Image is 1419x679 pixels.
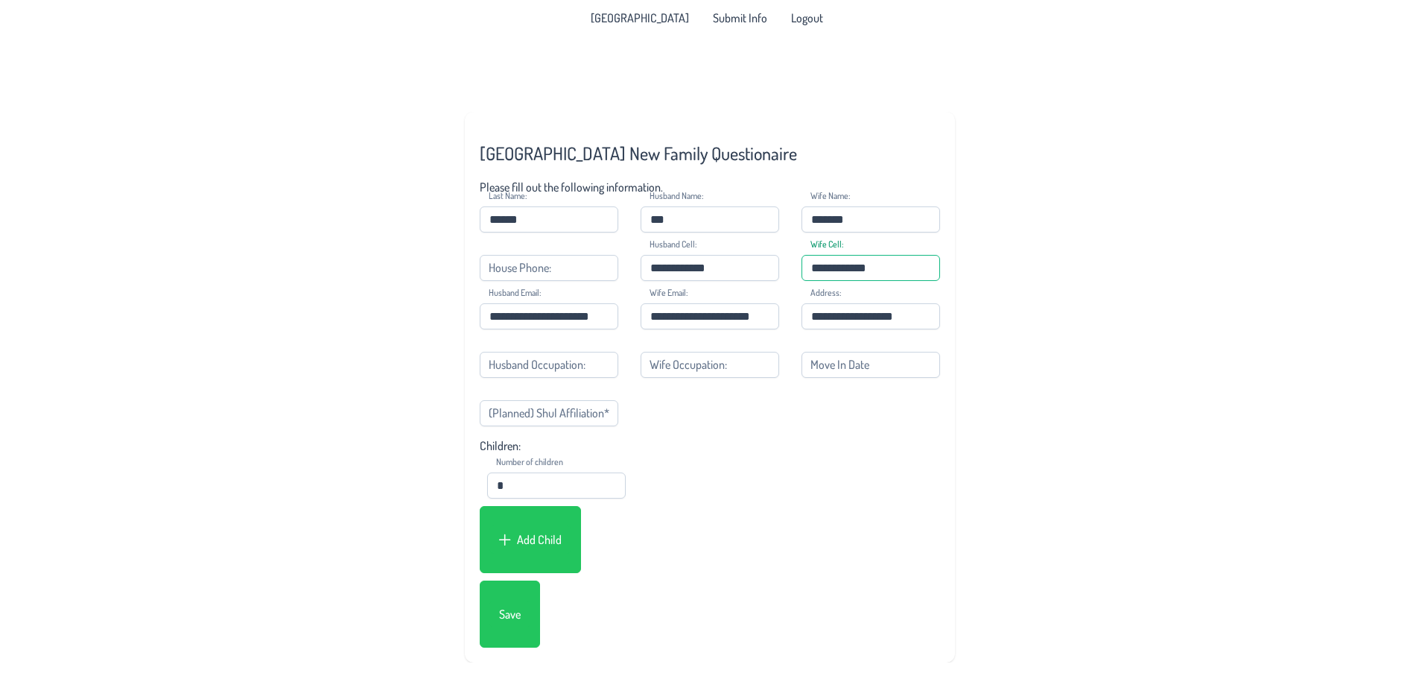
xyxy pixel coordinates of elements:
[517,532,562,547] span: Add Child
[489,525,571,554] button: Add Child
[582,6,698,30] li: Pine Lake Park
[489,600,530,628] button: Save
[480,438,940,453] p: Children:
[582,6,698,30] a: [GEOGRAPHIC_DATA]
[791,12,823,24] span: Logout
[480,142,940,165] h2: [GEOGRAPHIC_DATA] New Family Questionaire
[713,12,767,24] span: Submit Info
[704,6,776,30] a: Submit Info
[591,12,689,24] span: [GEOGRAPHIC_DATA]
[782,6,832,30] li: Logout
[480,180,940,195] p: Please fill out the following information.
